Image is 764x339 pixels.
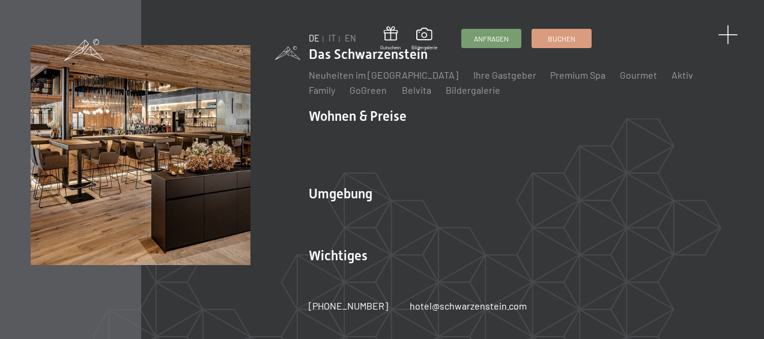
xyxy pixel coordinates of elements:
a: Belvita [401,84,431,96]
span: [PHONE_NUMBER] [309,300,388,311]
span: Bildergalerie [411,44,437,51]
a: Neuheiten im [GEOGRAPHIC_DATA] [309,69,458,81]
a: [PHONE_NUMBER] [309,299,388,313]
span: Anfragen [474,34,509,44]
span: Gutschein [380,44,401,51]
span: Buchen [548,34,575,44]
a: DE [309,33,320,43]
a: Gutschein [380,26,401,51]
a: Premium Spa [550,69,605,81]
a: Bildergalerie [411,28,437,50]
a: EN [345,33,356,43]
a: hotel@schwarzenstein.com [409,299,527,313]
a: Ihre Gastgeber [473,69,536,81]
a: Anfragen [462,29,521,47]
a: GoGreen [350,84,387,96]
a: Buchen [532,29,591,47]
a: Gourmet [620,69,657,81]
a: IT [329,33,336,43]
a: Family [309,84,335,96]
a: Aktiv [672,69,693,81]
a: Bildergalerie [445,84,500,96]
